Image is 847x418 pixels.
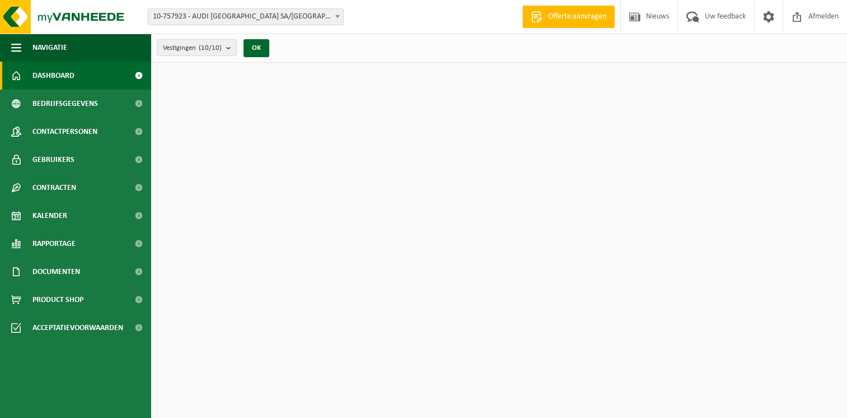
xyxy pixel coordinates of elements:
button: OK [244,39,269,57]
span: Acceptatievoorwaarden [32,314,123,342]
span: 10-757923 - AUDI BRUSSELS SA/NV - VORST [148,8,344,25]
span: Contactpersonen [32,118,97,146]
span: Rapportage [32,230,76,258]
span: Offerte aanvragen [545,11,609,22]
span: Product Shop [32,286,83,314]
span: Kalender [32,202,67,230]
span: Bedrijfsgegevens [32,90,98,118]
button: Vestigingen(10/10) [157,39,237,56]
a: Offerte aanvragen [522,6,615,28]
span: Contracten [32,174,76,202]
span: Vestigingen [163,40,222,57]
span: 10-757923 - AUDI BRUSSELS SA/NV - VORST [148,9,343,25]
span: Documenten [32,258,80,286]
span: Gebruikers [32,146,74,174]
span: Navigatie [32,34,67,62]
span: Dashboard [32,62,74,90]
count: (10/10) [199,44,222,52]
